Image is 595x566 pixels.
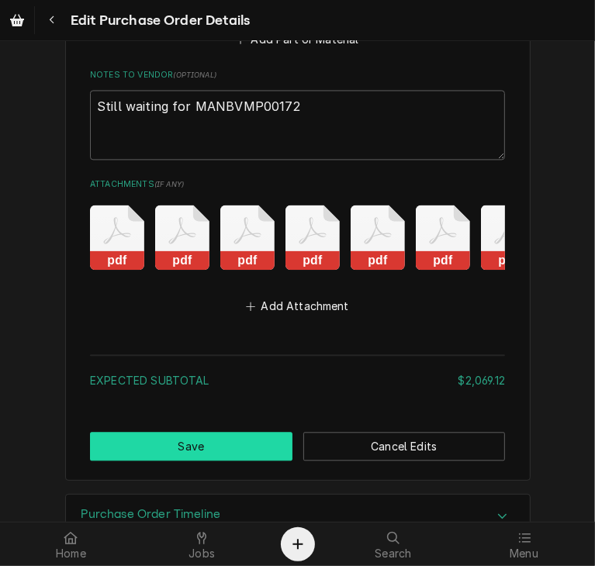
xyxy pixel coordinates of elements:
[510,547,538,560] span: Menu
[90,372,505,388] div: Expected Subtotal
[90,432,292,461] button: Save
[137,526,267,563] a: Jobs
[155,205,209,270] button: pdf
[90,178,505,191] label: Attachments
[481,205,535,270] button: pdf
[90,432,505,461] div: Button Group Row
[154,180,184,188] span: ( if any )
[281,527,315,561] button: Create Object
[90,69,505,81] label: Notes to Vendor
[220,205,275,270] button: pdf
[303,432,506,461] button: Cancel Edits
[6,526,136,563] a: Home
[81,507,221,522] h3: Purchase Order Timeline
[351,205,405,270] button: pdf
[90,374,209,387] span: Expected Subtotal
[416,205,470,270] button: pdf
[244,295,352,316] button: Add Attachment
[285,205,340,270] button: pdf
[90,349,505,399] div: Amount Summary
[66,10,250,31] span: Edit Purchase Order Details
[66,495,530,538] div: Accordion Header
[189,547,215,560] span: Jobs
[90,432,505,461] div: Button Group
[329,526,458,563] a: Search
[3,6,31,34] a: Go to Purchase Orders
[65,494,531,539] div: Purchase Order Timeline
[90,69,505,160] div: Notes to Vendor
[56,547,86,560] span: Home
[90,178,505,316] div: Attachments
[375,547,411,560] span: Search
[459,526,589,563] a: Menu
[38,6,66,34] button: Navigate back
[458,372,505,388] div: $2,069.12
[90,90,505,160] textarea: Still waiting for MANBVMP00172
[66,495,530,538] button: Accordion Details Expand Trigger
[173,71,216,79] span: ( optional )
[90,205,144,270] button: pdf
